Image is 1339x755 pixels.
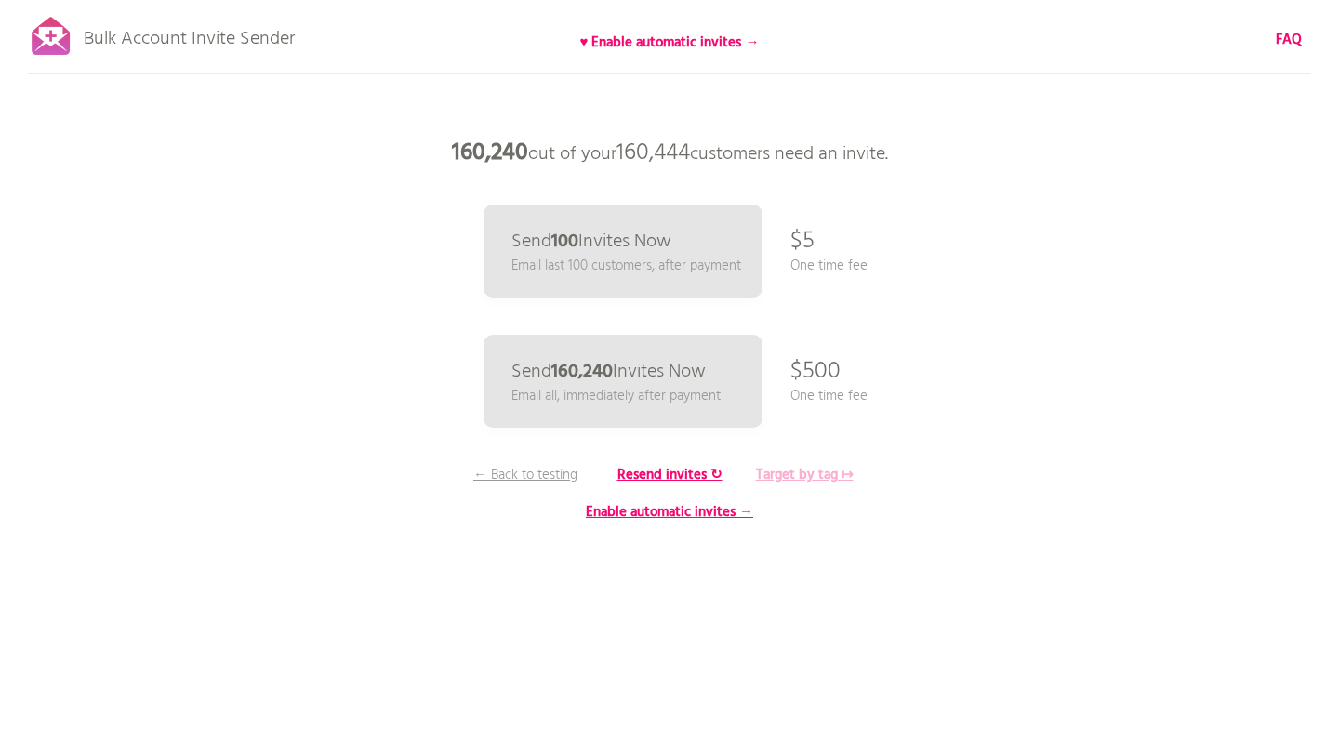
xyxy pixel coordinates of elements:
p: $5 [790,214,815,270]
b: Resend invites ↻ [617,464,723,486]
a: FAQ [1276,30,1302,50]
p: One time fee [790,386,868,406]
p: $500 [790,344,841,400]
a: Send160,240Invites Now Email all, immediately after payment [484,335,762,428]
a: Send100Invites Now Email last 100 customers, after payment [484,205,762,298]
b: ♥ Enable automatic invites → [580,32,760,54]
p: Email last 100 customers, after payment [511,256,741,276]
b: 160,240 [551,357,613,387]
b: 160,240 [452,135,528,172]
p: Send Invites Now [511,363,706,381]
span: 160,444 [616,135,690,172]
p: Bulk Account Invite Sender [84,11,295,58]
b: Enable automatic invites → [586,501,753,523]
p: ← Back to testing [456,465,595,485]
p: Email all, immediately after payment [511,386,721,406]
p: out of your customers need an invite. [391,126,948,181]
p: One time fee [790,256,868,276]
b: 100 [551,227,578,257]
b: Target by tag ↦ [756,464,854,486]
p: Send Invites Now [511,232,671,251]
b: FAQ [1276,29,1302,51]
